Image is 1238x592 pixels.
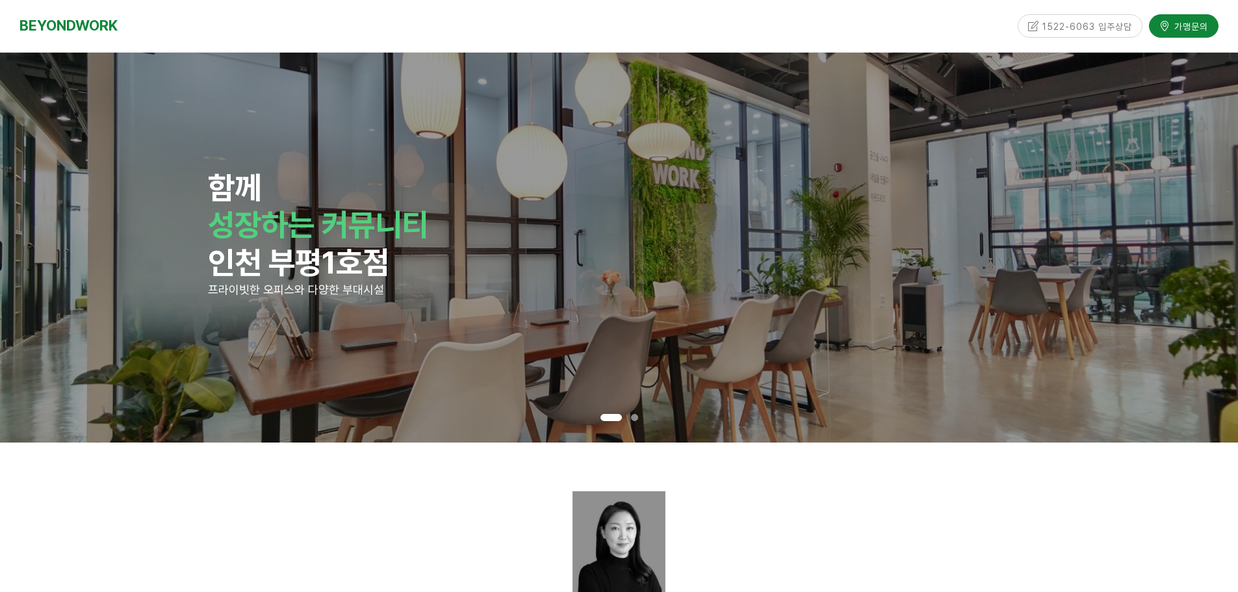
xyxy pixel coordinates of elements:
[1149,14,1219,37] a: 가맹문의
[19,14,118,38] a: BEYONDWORK
[208,283,384,296] span: 프라이빗한 오피스와 다양한 부대시설
[1170,19,1208,32] span: 가맹문의
[208,169,261,207] strong: 함께
[208,244,389,281] strong: 인천 부평1호점
[208,206,428,244] strong: 성장하는 커뮤니티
